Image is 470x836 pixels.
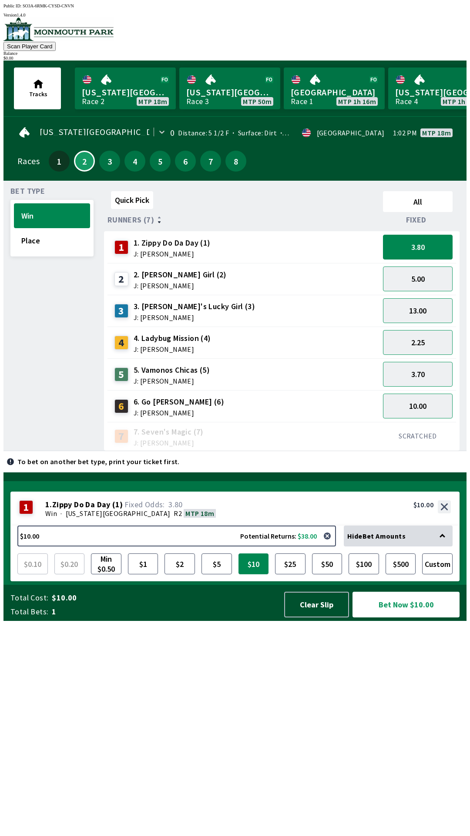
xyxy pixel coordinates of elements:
span: J: [PERSON_NAME] [134,439,204,446]
button: $10 [238,553,269,574]
button: 13.00 [383,298,453,323]
span: 3.80 [168,499,183,509]
span: J: [PERSON_NAME] [134,378,210,384]
span: 6 [177,158,194,164]
span: $5 [204,556,230,572]
span: MTP 18m [185,509,214,518]
button: $2 [164,553,195,574]
div: Races [17,158,40,165]
button: 2.25 [383,330,453,355]
span: 5.00 [411,274,425,284]
span: J: [PERSON_NAME] [134,314,255,321]
div: 2 [114,272,128,286]
div: Runners (7) [107,216,379,224]
span: 7 [202,158,219,164]
span: Min $0.50 [93,556,119,572]
div: 1 [19,500,33,514]
span: Bet Now $10.00 [360,599,452,610]
span: 2. [PERSON_NAME] Girl (2) [134,269,227,280]
button: Place [14,228,90,253]
button: 5 [150,151,171,172]
span: MTP 1h 16m [338,98,376,105]
span: 1 [52,607,276,617]
span: 10.00 [409,401,426,411]
div: [GEOGRAPHIC_DATA] [317,129,385,136]
div: $ 0.00 [3,56,467,61]
span: 8 [228,158,244,164]
span: R2 [174,509,182,518]
span: Clear Slip [292,600,341,610]
span: SO3A-6RMK-CYSD-CNVN [23,3,74,8]
img: venue logo [3,17,114,41]
div: 3 [114,304,128,318]
span: Distance: 5 1/2 F [178,128,229,137]
span: $500 [388,556,414,572]
div: Race 2 [82,98,104,105]
span: Zippy Do Da Day [52,500,111,509]
div: $10.00 [413,500,433,509]
div: 7 [114,429,128,443]
span: ( 1 ) [112,500,123,509]
span: 1 . [45,500,52,509]
div: 0 [170,129,175,136]
p: To bet on another bet type, print your ticket first. [17,458,180,465]
button: 3.70 [383,362,453,387]
button: 1 [49,151,70,172]
span: 4. Ladybug Mission (4) [134,333,211,344]
button: Quick Pick [111,191,153,209]
span: MTP 18m [422,129,451,136]
span: $1 [130,556,156,572]
span: 3. [PERSON_NAME]'s Lucky Girl (3) [134,301,255,312]
button: $10.00Potential Returns: $38.00 [17,526,336,546]
div: 6 [114,399,128,413]
span: J: [PERSON_NAME] [134,282,227,289]
button: $500 [386,553,416,574]
span: 3.80 [411,242,425,252]
span: Fixed [406,216,426,223]
button: 4 [124,151,145,172]
div: 5 [114,367,128,381]
div: Public ID: [3,3,467,8]
span: 3 [101,158,118,164]
a: [US_STATE][GEOGRAPHIC_DATA]Race 3MTP 50m [179,67,280,109]
span: [US_STATE][GEOGRAPHIC_DATA] [186,87,273,98]
span: 5 [152,158,168,164]
span: [US_STATE][GEOGRAPHIC_DATA] [82,87,169,98]
button: Win [14,203,90,228]
div: 4 [114,336,128,350]
button: 6 [175,151,196,172]
div: Fixed [379,216,456,224]
button: 5.00 [383,266,453,291]
span: $10.00 [52,593,276,603]
button: $25 [275,553,305,574]
button: Scan Player Card [3,42,56,51]
span: Runners (7) [107,216,154,223]
span: J: [PERSON_NAME] [134,346,211,353]
span: $100 [351,556,377,572]
span: 2 [77,159,92,163]
span: Custom [424,556,450,572]
span: 13.00 [409,306,426,316]
button: Tracks [14,67,61,109]
span: $25 [277,556,303,572]
span: 3.70 [411,369,425,379]
button: 7 [200,151,221,172]
div: Race 3 [186,98,209,105]
span: Surface: Dirt [229,128,277,137]
button: $50 [312,553,342,574]
span: Total Cost: [10,593,48,603]
span: Bet Type [10,188,45,195]
div: Race 4 [395,98,418,105]
span: 7. Seven's Magic (7) [134,426,204,438]
span: · [60,509,62,518]
button: Clear Slip [284,592,349,617]
span: Track Condition: Fast [277,128,352,137]
span: 2.25 [411,337,425,347]
span: 6. Go [PERSON_NAME] (6) [134,396,224,408]
span: J: [PERSON_NAME] [134,250,211,257]
span: 4 [127,158,143,164]
span: Win [45,509,57,518]
div: SCRATCHED [383,431,453,440]
span: All [387,197,449,207]
button: 10.00 [383,394,453,418]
